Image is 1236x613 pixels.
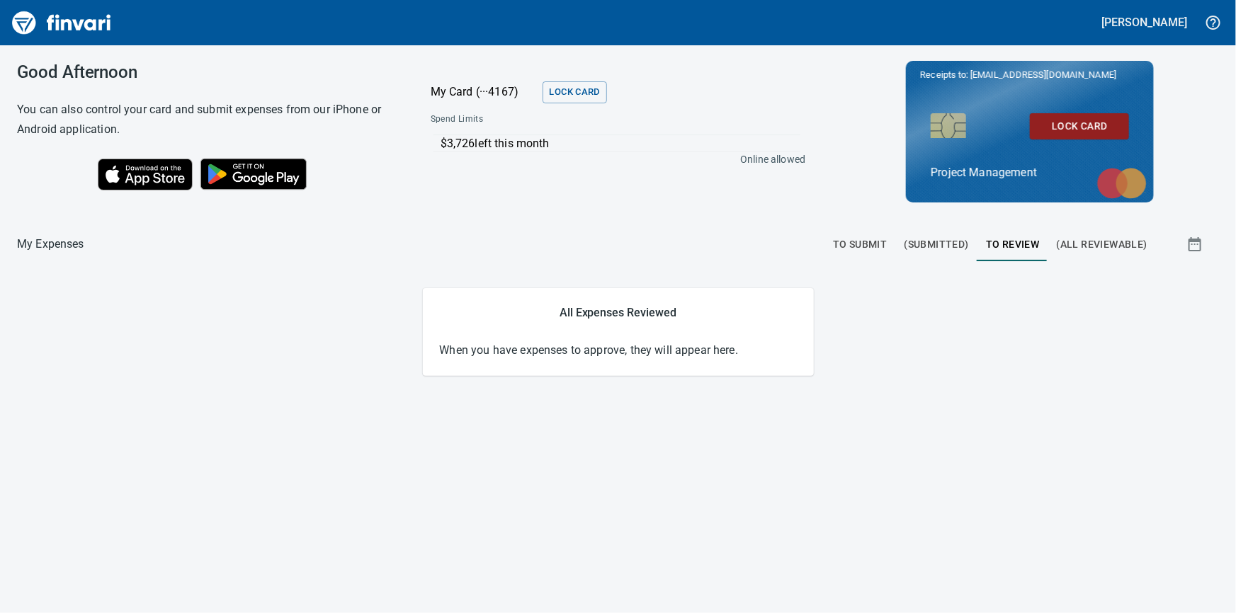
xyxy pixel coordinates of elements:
[1041,118,1118,135] span: Lock Card
[1099,11,1191,33] button: [PERSON_NAME]
[441,135,800,152] p: $3,726 left this month
[920,68,1140,82] p: Receipts to:
[431,84,537,101] p: My Card (···4167)
[419,152,806,166] p: Online allowed
[986,236,1040,253] span: To Review
[440,342,797,359] p: When you have expenses to approve, they will appear here.
[550,84,600,101] span: Lock Card
[98,159,193,190] img: Download on the App Store
[193,151,314,197] img: Get it on Google Play
[543,81,607,103] button: Lock Card
[905,236,969,253] span: (Submitted)
[440,305,797,320] h5: All Expenses Reviewed
[17,62,395,82] h3: Good Afternoon
[17,236,84,253] nav: breadcrumb
[431,113,643,127] span: Spend Limits
[1057,236,1147,253] span: (All Reviewable)
[969,68,1118,81] span: [EMAIL_ADDRESS][DOMAIN_NAME]
[17,100,395,139] h6: You can also control your card and submit expenses from our iPhone or Android application.
[1174,227,1219,261] button: Show transactions within a particular date range
[1090,161,1154,206] img: mastercard.svg
[1030,113,1129,139] button: Lock Card
[931,164,1129,181] p: Project Management
[833,236,888,253] span: To Submit
[17,236,84,253] p: My Expenses
[1102,15,1187,30] h5: [PERSON_NAME]
[8,6,115,40] img: Finvari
